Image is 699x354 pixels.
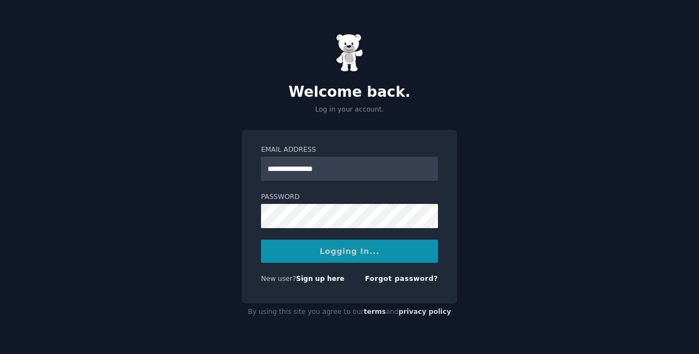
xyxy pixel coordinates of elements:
label: Email Address [261,145,438,155]
a: terms [364,308,386,316]
h2: Welcome back. [242,84,457,101]
p: Log in your account. [242,105,457,115]
div: By using this site you agree to our and [242,303,457,321]
span: New user? [261,275,296,283]
a: Forgot password? [365,275,438,283]
a: Sign up here [296,275,345,283]
img: Gummy Bear [336,34,363,72]
label: Password [261,192,438,202]
a: privacy policy [398,308,451,316]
